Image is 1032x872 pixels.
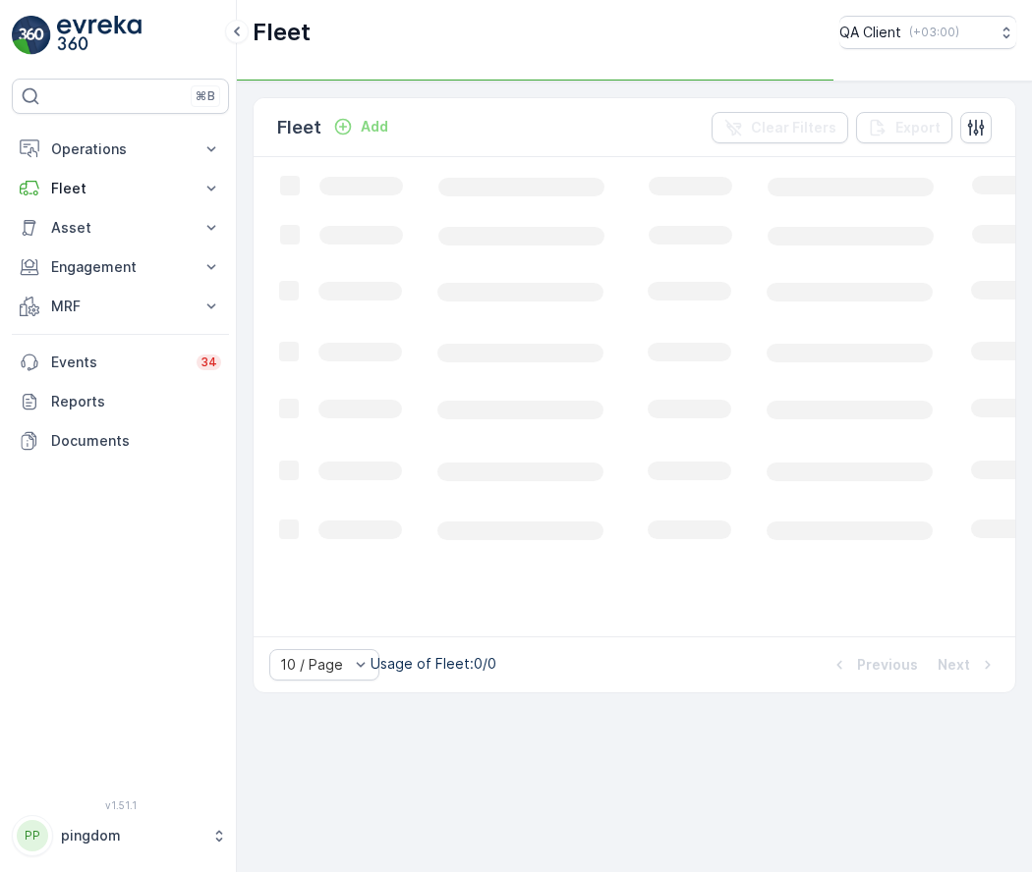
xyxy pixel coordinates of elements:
[839,16,1016,49] button: QA Client(+03:00)
[12,343,229,382] a: Events34
[857,655,918,675] p: Previous
[51,179,190,198] p: Fleet
[12,16,51,55] img: logo
[12,799,229,811] span: v 1.51.1
[201,354,217,370] p: 34
[51,353,185,372] p: Events
[51,139,190,159] p: Operations
[325,115,396,138] button: Add
[361,117,388,136] p: Add
[12,208,229,247] button: Asset
[61,826,201,845] p: pingdom
[371,654,496,674] p: Usage of Fleet : 0/0
[751,118,836,137] p: Clear Filters
[12,421,229,461] a: Documents
[277,114,321,141] p: Fleet
[51,431,221,451] p: Documents
[17,820,48,851] div: PP
[712,112,848,143] button: Clear Filters
[51,218,190,238] p: Asset
[12,130,229,169] button: Operations
[196,88,215,104] p: ⌘B
[12,815,229,856] button: PPpingdom
[936,653,1000,677] button: Next
[828,653,920,677] button: Previous
[51,257,190,277] p: Engagement
[253,17,311,48] p: Fleet
[12,169,229,208] button: Fleet
[12,247,229,287] button: Engagement
[938,655,970,675] p: Next
[839,23,901,42] p: QA Client
[51,392,221,411] p: Reports
[12,287,229,326] button: MRF
[909,25,959,40] p: ( +03:00 )
[856,112,952,143] button: Export
[57,16,142,55] img: logo_light-DOdMpM7g.png
[895,118,941,137] p: Export
[12,382,229,421] a: Reports
[51,297,190,316] p: MRF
